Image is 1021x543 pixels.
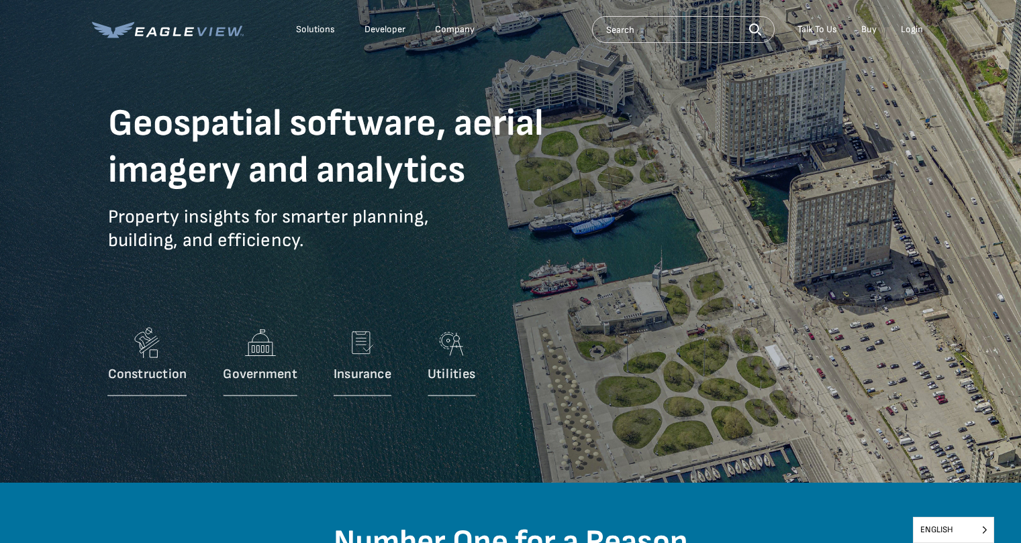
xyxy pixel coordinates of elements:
div: Talk To Us [797,23,837,36]
p: Insurance [334,366,391,383]
h1: Geospatial software, aerial imagery and analytics [108,101,591,194]
p: Property insights for smarter planning, building, and efficiency. [108,205,591,272]
div: Login [901,23,923,36]
span: English [914,518,993,542]
p: Utilities [428,366,475,383]
a: Insurance [334,322,391,403]
a: Developer [364,23,405,36]
a: Government [223,322,297,403]
a: Utilities [428,322,475,403]
p: Government [223,366,297,383]
div: Company [435,23,475,36]
div: Solutions [296,23,335,36]
p: Construction [108,366,187,383]
a: Construction [108,322,187,403]
input: Search [592,16,775,43]
aside: Language selected: English [913,517,994,543]
a: Buy [861,23,877,36]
